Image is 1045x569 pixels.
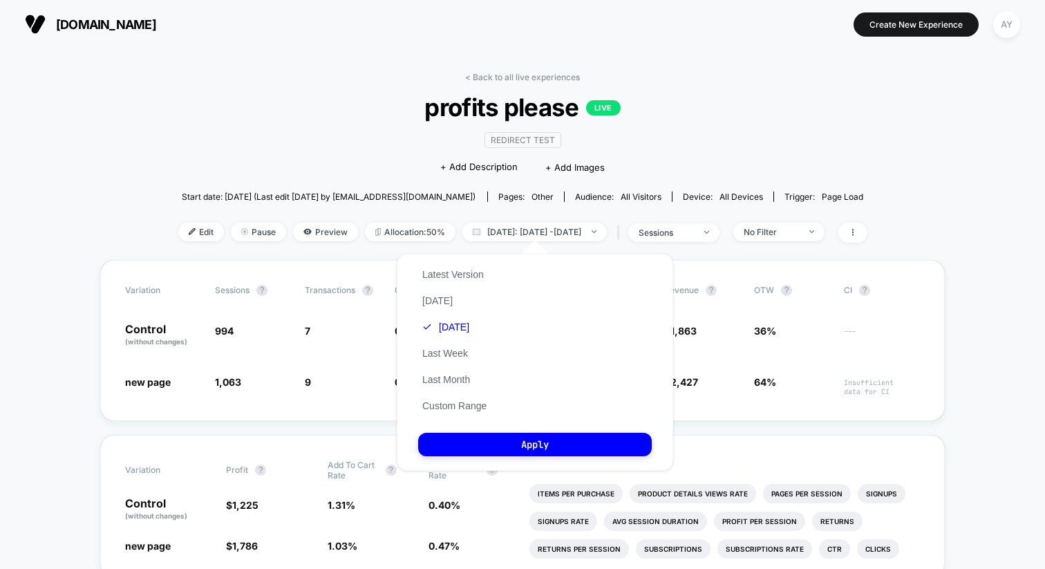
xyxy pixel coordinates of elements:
[189,228,196,235] img: edit
[809,230,814,233] img: end
[717,539,812,559] li: Subscriptions Rate
[858,484,905,503] li: Signups
[125,540,171,552] span: new page
[484,132,561,148] span: Redirect Test
[706,285,717,296] button: ?
[212,93,832,122] span: profits please
[531,192,554,202] span: other
[614,223,628,243] span: |
[754,376,776,388] span: 64%
[498,192,554,202] div: Pages:
[592,230,596,233] img: end
[125,337,187,346] span: (without changes)
[215,285,250,295] span: Sessions
[231,223,286,241] span: Pause
[672,192,773,202] span: Device:
[844,378,920,396] span: Insufficient data for CI
[819,539,850,559] li: Ctr
[781,285,792,296] button: ?
[857,539,899,559] li: Clicks
[754,325,776,337] span: 36%
[25,14,46,35] img: Visually logo
[784,192,863,202] div: Trigger:
[418,321,473,333] button: [DATE]
[473,228,480,235] img: calendar
[465,72,580,82] a: < Back to all live experiences
[854,12,979,37] button: Create New Experience
[178,223,224,241] span: Edit
[305,376,311,388] span: 9
[226,499,258,511] span: $
[630,484,756,503] li: Product Details Views Rate
[639,227,694,238] div: sessions
[125,512,187,520] span: (without changes)
[362,285,373,296] button: ?
[429,499,460,511] span: 0.40 %
[763,484,851,503] li: Pages Per Session
[418,347,472,360] button: Last Week
[418,400,491,412] button: Custom Range
[575,192,661,202] div: Audience:
[418,268,488,281] button: Latest Version
[529,460,920,470] p: Would like to see more reports?
[293,223,358,241] span: Preview
[859,285,870,296] button: ?
[529,539,629,559] li: Returns Per Session
[993,11,1020,38] div: AY
[418,373,474,386] button: Last Month
[328,499,355,511] span: 1.31 %
[462,223,607,241] span: [DATE]: [DATE] - [DATE]
[328,460,379,481] span: Add To Cart Rate
[636,539,710,559] li: Subscriptions
[182,192,476,202] span: Start date: [DATE] (Last edit [DATE] by [EMAIL_ADDRESS][DOMAIN_NAME])
[621,192,661,202] span: All Visitors
[328,540,357,552] span: 1.03 %
[529,484,623,503] li: Items Per Purchase
[125,285,201,296] span: Variation
[545,162,605,173] span: + Add Images
[365,223,455,241] span: Allocation: 50%
[440,160,518,174] span: + Add Description
[744,227,799,237] div: No Filter
[719,192,763,202] span: all devices
[305,325,310,337] span: 7
[604,512,707,531] li: Avg Session Duration
[375,228,381,236] img: rebalance
[56,17,156,32] span: [DOMAIN_NAME]
[125,498,212,521] p: Control
[226,540,258,552] span: $
[125,460,201,481] span: Variation
[844,285,920,296] span: CI
[305,285,355,295] span: Transactions
[586,100,621,115] p: LIVE
[418,433,652,456] button: Apply
[989,10,1024,39] button: AY
[714,512,805,531] li: Profit Per Session
[754,285,830,296] span: OTW
[125,324,201,347] p: Control
[255,465,266,476] button: ?
[844,327,920,347] span: ---
[529,512,597,531] li: Signups Rate
[256,285,267,296] button: ?
[232,540,258,552] span: 1,786
[232,499,258,511] span: 1,225
[241,228,248,235] img: end
[704,231,709,234] img: end
[812,512,863,531] li: Returns
[822,192,863,202] span: Page Load
[226,465,248,475] span: Profit
[215,376,241,388] span: 1,063
[21,13,160,35] button: [DOMAIN_NAME]
[418,295,457,307] button: [DATE]
[215,325,234,337] span: 994
[125,376,171,388] span: new page
[429,540,460,552] span: 0.47 %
